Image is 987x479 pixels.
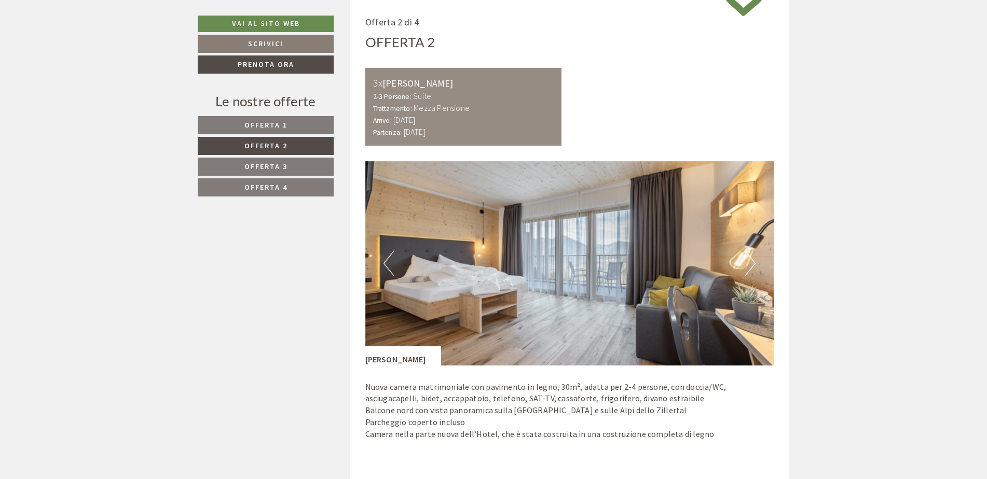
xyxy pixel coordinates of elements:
b: [DATE] [393,115,415,125]
img: image [365,161,774,365]
div: Letto ora che parcheggio incluso Grazie [8,150,141,193]
div: Le nostre offerte [198,92,334,111]
small: 2-3 Persone: [373,92,412,101]
span: Offerta 4 [244,182,287,192]
small: 18:36 [16,185,136,192]
button: Previous [383,250,394,276]
span: Offerta 1 [244,120,287,130]
div: [PERSON_NAME] [16,152,136,161]
button: Next [745,250,756,276]
b: Mezza Pensione [414,103,470,113]
p: Nuova camera matrimoniale con pavimento in legno, 30m², adatta per 2-4 persone, con doccia/WC, as... [365,381,774,452]
div: [PERSON_NAME] [365,346,442,365]
a: Vai al sito web [198,16,334,32]
span: Offerta 2 di 4 [365,16,419,28]
a: Scrivici [198,35,334,53]
small: Partenza: [373,128,402,137]
button: Invia [357,273,409,291]
b: 3x [373,76,382,89]
b: Suite [413,91,431,101]
small: Arrivo: [373,116,392,125]
div: [PERSON_NAME] grazie Ci sentiamo nel pomeriggio [8,23,123,66]
div: [PERSON_NAME] [16,25,118,34]
div: [PERSON_NAME] le ho mandato la mail a seguito tel intercorsa Nn mi trovo con il prezzo dei due ad... [8,69,255,148]
small: 18:35 [16,138,250,146]
span: Offerta 2 [244,141,287,150]
div: [PERSON_NAME] [373,76,554,91]
b: [DATE] [404,126,426,137]
a: Prenota ora [198,55,334,74]
span: Offerta 3 [244,162,287,171]
small: 13:40 [16,57,118,64]
div: Offerta 2 [365,33,435,52]
small: Trattamento: [373,104,412,113]
div: [DATE] [185,3,223,20]
div: [PERSON_NAME] [16,71,250,79]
